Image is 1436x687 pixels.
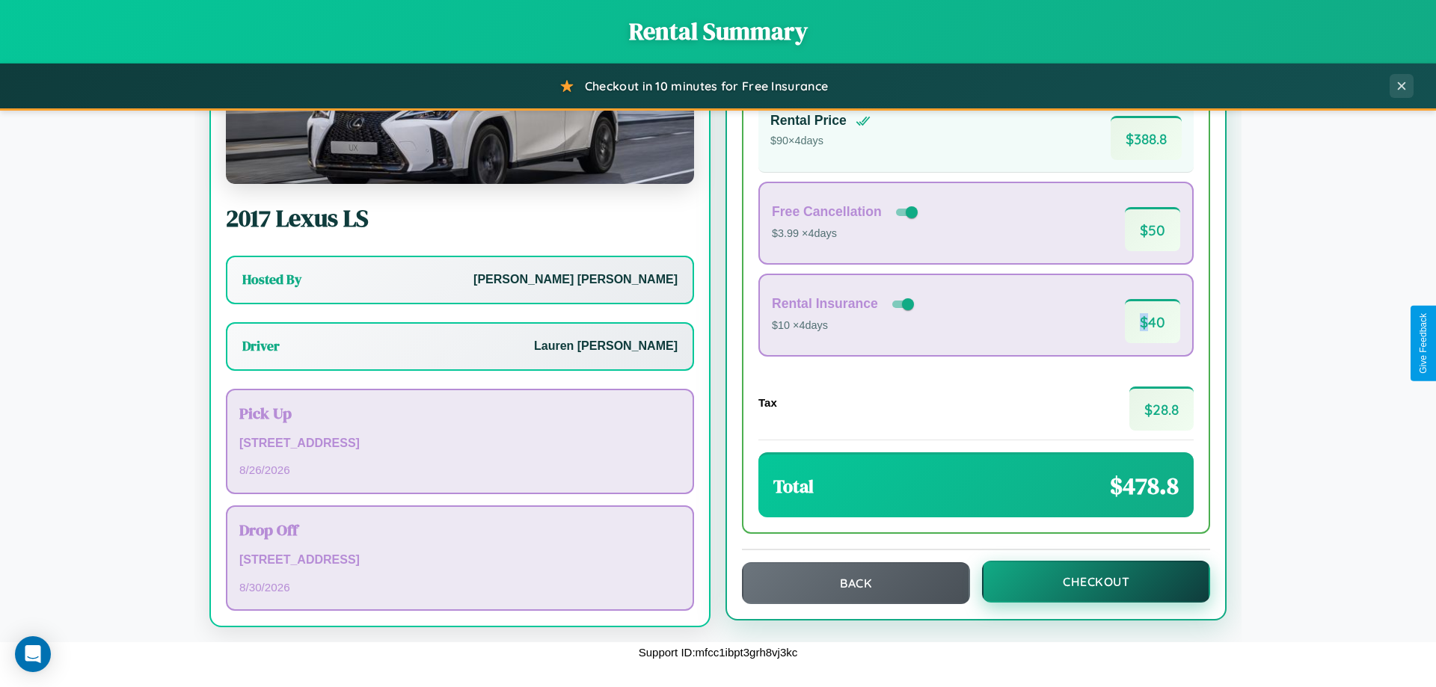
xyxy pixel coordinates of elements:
[239,402,681,424] h3: Pick Up
[15,636,51,672] div: Open Intercom Messenger
[15,15,1421,48] h1: Rental Summary
[1110,469,1179,502] span: $ 478.8
[1125,207,1180,251] span: $ 50
[239,577,681,597] p: 8 / 30 / 2026
[242,337,280,355] h3: Driver
[773,474,814,499] h3: Total
[239,519,681,540] h3: Drop Off
[1129,386,1194,431] span: $ 28.8
[772,204,882,220] h4: Free Cancellation
[758,396,777,409] h4: Tax
[639,642,798,662] p: Support ID: mfcc1ibpt3grh8vj3kc
[239,549,681,571] p: [STREET_ADDRESS]
[1125,299,1180,343] span: $ 40
[770,132,871,151] p: $ 90 × 4 days
[239,433,681,455] p: [STREET_ADDRESS]
[770,113,847,129] h4: Rental Price
[772,316,917,336] p: $10 × 4 days
[982,561,1210,603] button: Checkout
[1418,313,1429,374] div: Give Feedback
[239,460,681,480] p: 8 / 26 / 2026
[585,78,828,93] span: Checkout in 10 minutes for Free Insurance
[1111,116,1182,160] span: $ 388.8
[226,202,694,235] h2: 2017 Lexus LS
[534,336,678,357] p: Lauren [PERSON_NAME]
[742,562,970,604] button: Back
[242,271,301,289] h3: Hosted By
[772,296,878,312] h4: Rental Insurance
[473,269,678,291] p: [PERSON_NAME] [PERSON_NAME]
[772,224,921,244] p: $3.99 × 4 days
